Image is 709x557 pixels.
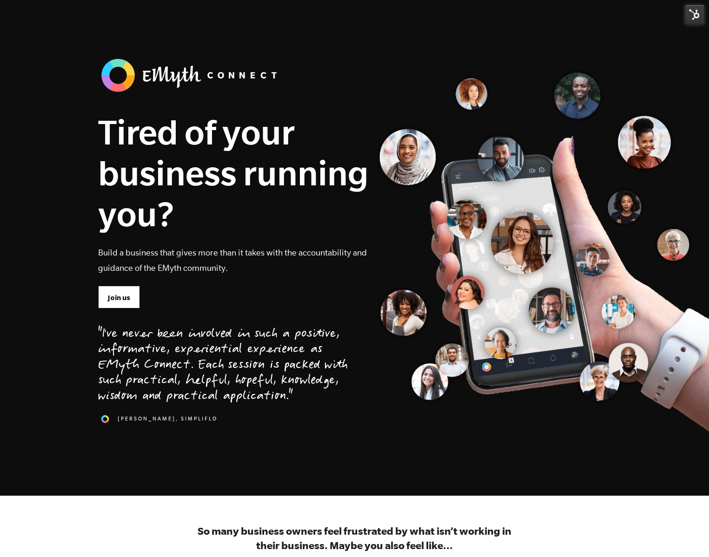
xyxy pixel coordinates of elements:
[189,524,520,552] h3: So many business owners feel frustrated by what isn’t working in their business. Maybe you also f...
[685,5,704,24] img: HubSpot Tools Menu Toggle
[98,245,369,275] p: Build a business that gives more than it takes with the accountability and guidance of the EMyth ...
[108,293,130,303] span: Join us
[98,111,369,234] h1: Tired of your business running you?
[118,415,218,423] span: [PERSON_NAME], SimpliFlo
[98,286,140,308] a: Join us
[663,512,709,557] iframe: Chat Widget
[98,327,348,405] div: "I've never been involved in such a positive, informative, experiential experience as EMyth Conne...
[98,412,112,426] img: 1
[98,56,284,95] img: banner_logo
